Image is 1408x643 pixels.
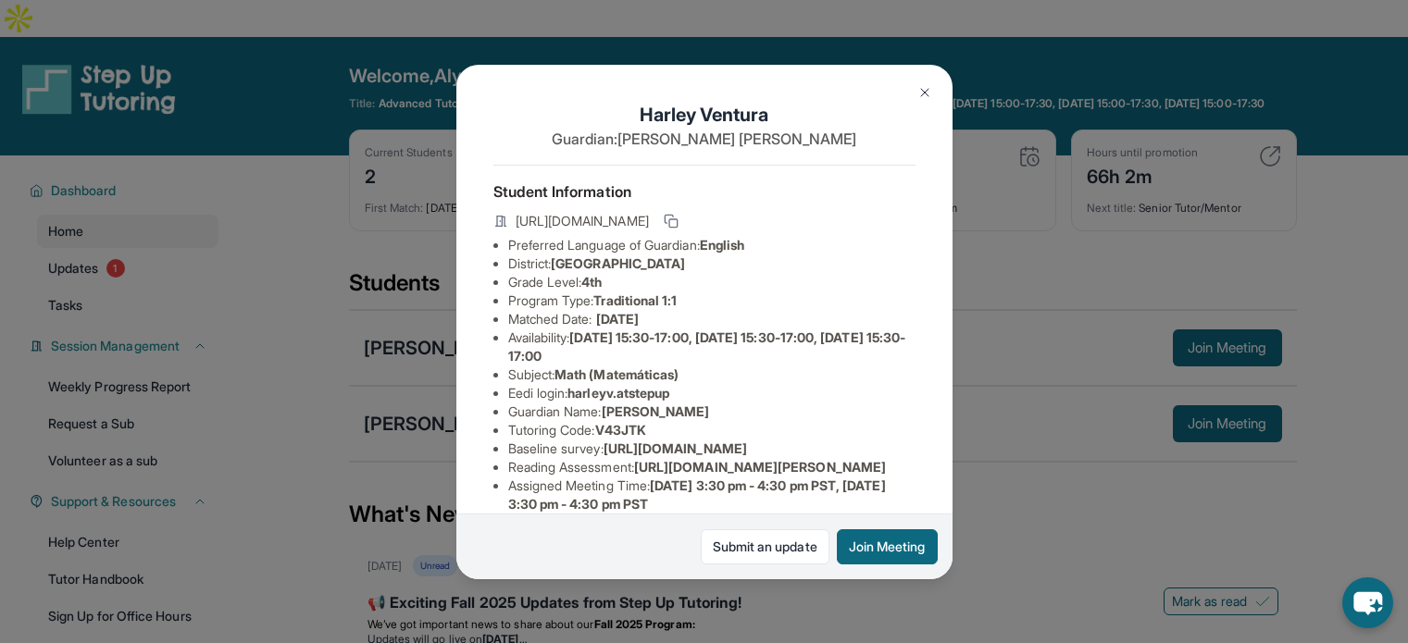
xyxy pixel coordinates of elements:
[634,459,886,475] span: [URL][DOMAIN_NAME][PERSON_NAME]
[596,311,639,327] span: [DATE]
[837,529,938,564] button: Join Meeting
[567,385,669,401] span: harleyv.atstepup
[1342,577,1393,628] button: chat-button
[508,291,916,310] li: Program Type:
[701,529,829,564] a: Submit an update
[508,384,916,402] li: Eedi login :
[508,254,916,273] li: District:
[581,274,602,290] span: 4th
[660,210,682,232] button: Copy link
[508,477,886,512] span: [DATE] 3:30 pm - 4:30 pm PST, [DATE] 3:30 pm - 4:30 pm PST
[493,102,916,128] h1: Harley Ventura
[700,237,745,253] span: English
[508,402,916,421] li: Guardian Name :
[554,366,679,382] span: Math (Matemáticas)
[516,212,649,230] span: [URL][DOMAIN_NAME]
[917,85,932,100] img: Close Icon
[508,365,916,384] li: Subject :
[595,422,646,438] span: V43JTK
[508,439,916,458] li: Baseline survey :
[604,440,747,456] span: [URL][DOMAIN_NAME]
[551,255,685,271] span: [GEOGRAPHIC_DATA]
[508,328,916,365] li: Availability:
[508,310,916,328] li: Matched Date:
[508,476,916,513] li: Assigned Meeting Time :
[508,236,916,254] li: Preferred Language of Guardian:
[508,458,916,476] li: Reading Assessment :
[602,403,710,419] span: [PERSON_NAME]
[508,273,916,291] li: Grade Level:
[508,329,906,364] span: [DATE] 15:30-17:00, [DATE] 15:30-17:00, [DATE] 15:30-17:00
[493,180,916,203] h4: Student Information
[493,128,916,150] p: Guardian: [PERSON_NAME] [PERSON_NAME]
[508,421,916,439] li: Tutoring Code :
[593,292,677,308] span: Traditional 1:1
